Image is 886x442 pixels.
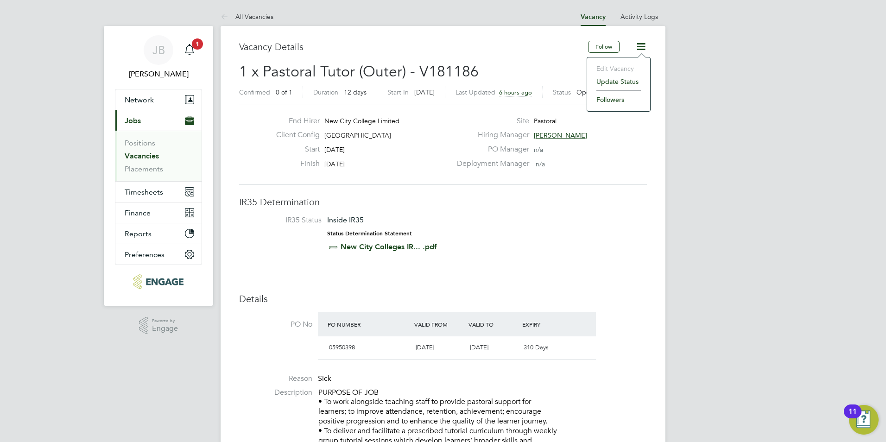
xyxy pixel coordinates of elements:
a: Go to home page [115,274,202,289]
label: Start [269,145,320,154]
span: [DATE] [324,145,345,154]
label: Site [451,116,529,126]
label: Hiring Manager [451,130,529,140]
span: New City College Limited [324,117,399,125]
label: Confirmed [239,88,270,96]
a: New City Colleges IR... .pdf [341,242,437,251]
li: Followers [592,93,646,106]
div: PO Number [325,316,412,333]
label: Status [553,88,571,96]
a: Activity Logs [620,13,658,21]
a: 1 [180,35,199,65]
label: Client Config [269,130,320,140]
span: [DATE] [470,343,488,351]
span: Sick [318,374,331,383]
span: [GEOGRAPHIC_DATA] [324,131,391,139]
h3: Details [239,293,647,305]
span: [DATE] [324,160,345,168]
div: 11 [848,411,857,423]
div: Expiry [520,316,574,333]
span: Jobs [125,116,141,125]
div: Jobs [115,131,202,181]
a: Positions [125,139,155,147]
label: Last Updated [456,88,495,96]
button: Network [115,89,202,110]
h3: Vacancy Details [239,41,588,53]
nav: Main navigation [104,26,213,306]
button: Finance [115,202,202,223]
img: huntereducation-logo-retina.png [133,274,183,289]
span: 0 of 1 [276,88,292,96]
button: Follow [588,41,620,53]
span: Preferences [125,250,165,259]
a: Vacancy [581,13,606,21]
span: 12 days [344,88,367,96]
label: Start In [387,88,409,96]
button: Timesheets [115,182,202,202]
span: 6 hours ago [499,88,532,96]
li: Edit Vacancy [592,62,646,75]
a: Powered byEngage [139,317,178,335]
div: Valid From [412,316,466,333]
span: Engage [152,325,178,333]
label: Reason [239,374,312,384]
strong: Status Determination Statement [327,230,412,237]
li: Update Status [592,75,646,88]
span: [DATE] [414,88,435,96]
label: PO No [239,320,312,329]
span: [DATE] [416,343,434,351]
span: Finance [125,208,151,217]
span: Inside IR35 [327,215,364,224]
h3: IR35 Determination [239,196,647,208]
button: Preferences [115,244,202,265]
span: Reports [125,229,152,238]
span: 1 x Pastoral Tutor (Outer) - V181186 [239,63,479,81]
a: JB[PERSON_NAME] [115,35,202,80]
label: Description [239,388,312,398]
span: Open [576,88,594,96]
span: Jack Baron [115,69,202,80]
a: Vacancies [125,152,159,160]
span: 310 Days [524,343,549,351]
label: IR35 Status [248,215,322,225]
span: [PERSON_NAME] [534,131,587,139]
span: Network [125,95,154,104]
label: Finish [269,159,320,169]
a: Placements [125,164,163,173]
span: 1 [192,38,203,50]
label: Duration [313,88,338,96]
span: n/a [536,160,545,168]
button: Reports [115,223,202,244]
span: JB [152,44,165,56]
span: Timesheets [125,188,163,196]
button: Open Resource Center, 11 new notifications [849,405,879,435]
label: Deployment Manager [451,159,529,169]
label: End Hirer [269,116,320,126]
div: Valid To [466,316,520,333]
span: 05950398 [329,343,355,351]
label: PO Manager [451,145,529,154]
span: Powered by [152,317,178,325]
span: Pastoral [534,117,557,125]
a: All Vacancies [221,13,273,21]
span: n/a [534,145,543,154]
button: Jobs [115,110,202,131]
